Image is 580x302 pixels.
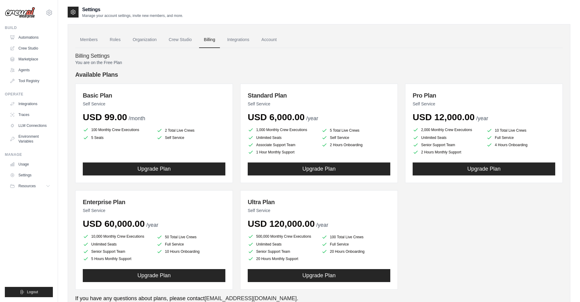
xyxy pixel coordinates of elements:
h3: Enterprise Plan [83,198,225,206]
a: Crew Studio [7,43,53,53]
img: Logo [5,7,35,18]
p: You are on the Free Plan [75,59,563,66]
li: Full Service [486,135,555,141]
a: Members [75,32,102,48]
li: 5 Seats [83,135,152,141]
li: 1 Hour Monthly Support [248,149,317,155]
button: Upgrade Plan [83,269,225,282]
li: Unlimited Seats [248,135,317,141]
div: Manage [5,152,53,157]
span: USD 60,000.00 [83,219,145,229]
p: Manage your account settings, invite new members, and more. [82,13,183,18]
li: Self Service [156,135,225,141]
p: Self Service [248,101,390,107]
li: Full Service [321,241,390,247]
li: Senior Support Team [83,249,152,255]
li: Full Service [156,241,225,247]
button: Upgrade Plan [413,162,555,175]
h4: Available Plans [75,70,563,79]
p: Self Service [83,207,225,214]
li: 100 Total Live Crews [321,234,390,240]
span: USD 12,000.00 [413,112,475,122]
span: /year [146,222,158,228]
li: 20 Hours Onboarding [321,249,390,255]
button: Upgrade Plan [248,269,390,282]
li: 20 Hours Monthly Support [248,256,317,262]
h4: Billing Settings [75,53,563,59]
a: Roles [105,32,125,48]
div: Operate [5,92,53,97]
a: [EMAIL_ADDRESS][DOMAIN_NAME] [205,295,297,301]
span: /year [306,115,318,121]
a: Integrations [222,32,254,48]
span: Resources [18,184,36,188]
li: 10 Hours Onboarding [156,249,225,255]
a: Traces [7,110,53,120]
li: 2 Hours Onboarding [321,142,390,148]
li: Associate Support Team [248,142,317,148]
li: 5 Total Live Crews [321,127,390,133]
a: Agents [7,65,53,75]
span: /year [316,222,328,228]
span: USD 6,000.00 [248,112,304,122]
p: Self Service [248,207,390,214]
li: 10 Total Live Crews [486,127,555,133]
h3: Pro Plan [413,91,555,100]
a: Settings [7,170,53,180]
li: Senior Support Team [248,249,317,255]
span: USD 120,000.00 [248,219,315,229]
span: /year [476,115,488,121]
a: Crew Studio [164,32,197,48]
li: Unlimited Seats [83,241,152,247]
span: USD 99.00 [83,112,127,122]
button: Upgrade Plan [248,162,390,175]
li: 500,000 Monthly Crew Executions [248,233,317,240]
h2: Settings [82,6,183,13]
a: Tool Registry [7,76,53,86]
span: /month [129,115,145,121]
li: 2,000 Monthly Crew Executions [413,126,482,133]
a: Usage [7,159,53,169]
p: Self Service [413,101,555,107]
li: 2 Total Live Crews [156,127,225,133]
p: Self Service [83,101,225,107]
li: 5 Hours Monthly Support [83,256,152,262]
h3: Standard Plan [248,91,390,100]
a: Environment Variables [7,132,53,146]
a: Organization [128,32,161,48]
li: 10,000 Monthly Crew Executions [83,233,152,240]
span: Logout [27,290,38,294]
button: Logout [5,287,53,297]
li: Unlimited Seats [248,241,317,247]
button: Resources [7,181,53,191]
a: Marketplace [7,54,53,64]
li: 100 Monthly Crew Executions [83,126,152,133]
li: 50 Total Live Crews [156,234,225,240]
li: 2 Hours Monthly Support [413,149,482,155]
button: Upgrade Plan [83,162,225,175]
li: 1,000 Monthly Crew Executions [248,126,317,133]
a: Automations [7,33,53,42]
div: Build [5,25,53,30]
li: 4 Hours Onboarding [486,142,555,148]
li: Self Service [321,135,390,141]
h3: Basic Plan [83,91,225,100]
li: Unlimited Seats [413,135,482,141]
li: Senior Support Team [413,142,482,148]
a: Account [256,32,282,48]
a: Billing [199,32,220,48]
a: LLM Connections [7,121,53,130]
h3: Ultra Plan [248,198,390,206]
a: Integrations [7,99,53,109]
